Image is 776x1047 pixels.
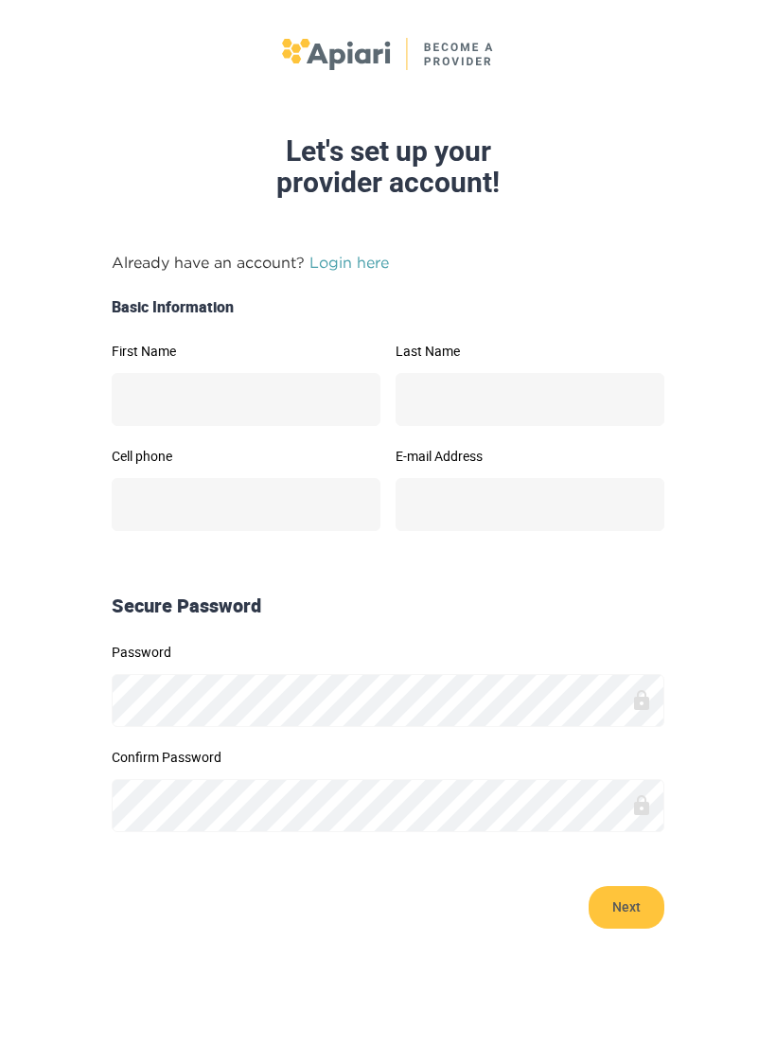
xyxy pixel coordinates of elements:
img: logo [282,38,495,70]
label: E-mail Address [396,450,664,463]
button: Next [589,886,664,929]
p: Already have an account? [112,251,664,274]
label: Password [112,646,664,659]
label: Last Name [396,345,664,358]
label: Cell phone [112,450,380,463]
div: Basic Information [104,296,672,318]
div: Let's set up your provider account! [25,135,751,198]
span: Next [608,886,645,929]
label: Confirm Password [112,751,664,764]
a: Login here [309,254,389,271]
label: First Name [112,345,380,358]
div: Secure Password [104,593,672,620]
